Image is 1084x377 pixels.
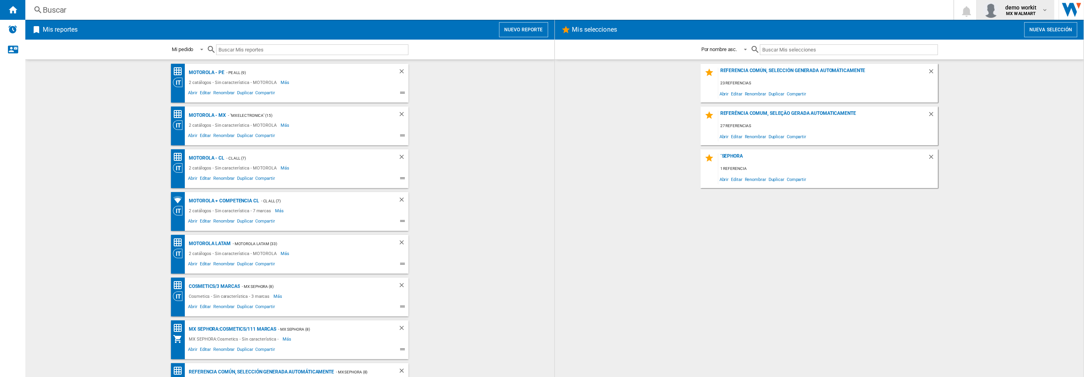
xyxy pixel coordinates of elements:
div: Mi colección [173,334,187,344]
button: Nuevo reporte [499,22,548,37]
span: Editar [730,174,743,185]
span: Duplicar [767,131,786,142]
span: Duplicar [767,174,786,185]
span: Compartir [254,217,276,227]
div: - Motorola Latam (33) [231,239,382,249]
div: Borrar [928,68,938,78]
span: Más [283,334,292,344]
div: Borrar [928,110,938,121]
span: Renombrar [212,175,236,184]
div: Motorola + competencia CL [187,196,259,206]
div: Matriz de precios [173,152,187,162]
div: Borrar [398,68,408,78]
div: - MX SEPHORA (8) [334,367,382,377]
span: Más [281,78,290,87]
div: - CL ALL (7) [259,196,382,206]
div: Matriz de precios [173,366,187,376]
span: Editar [199,89,212,99]
span: Abrir [187,303,199,312]
div: MOTOROLA - MX [187,110,226,120]
span: Renombrar [212,217,236,227]
span: Editar [730,131,743,142]
span: Editar [199,217,212,227]
span: Duplicar [236,175,254,184]
span: Compartir [254,260,276,270]
div: Mi pedido [172,46,193,52]
div: Visión Categoría [173,120,187,130]
span: Renombrar [212,132,236,141]
div: 23 referencias [718,78,938,88]
div: 27 referencias [718,121,938,131]
span: Abrir [187,89,199,99]
span: Compartir [254,346,276,355]
div: Visión Categoría [173,291,187,301]
div: Cobertura de marcas [173,195,187,205]
span: Más [275,206,285,215]
div: Visión Categoría [173,163,187,173]
img: profile.jpg [983,2,999,18]
span: Duplicar [236,132,254,141]
div: - "MX ELECTRONICA" (15) [226,110,382,120]
div: 2 catálogos - Sin característica - MOTOROLA [187,120,281,130]
span: Renombrar [744,88,767,99]
span: Editar [199,260,212,270]
b: MX WALMART [1006,11,1036,16]
div: Referencia común, selección generada automáticamente [187,367,334,377]
div: Matriz de precios [173,238,187,248]
button: Nueva selección [1024,22,1077,37]
div: Visión Categoría [173,206,187,215]
div: MX SEPHORA:Cosmetics/111 marcas [187,324,276,334]
span: Compartir [786,131,807,142]
div: 2 catálogos - Sin característica - 7 marcas [187,206,275,215]
span: Más [281,120,290,130]
div: Borrar [398,110,408,120]
span: Renombrar [212,260,236,270]
span: Duplicar [236,260,254,270]
div: Matriz de precios [173,109,187,119]
div: - MX SEPHORA (8) [240,282,382,291]
span: Editar [199,303,212,312]
span: Abrir [187,132,199,141]
span: Compartir [254,175,276,184]
span: Duplicar [767,88,786,99]
div: Borrar [398,367,408,377]
div: Buscar [43,4,933,15]
div: 2 catálogos - Sin característica - MOTOROLA [187,78,281,87]
span: Editar [199,346,212,355]
div: Visión Categoría [173,78,187,87]
span: demo workit [1005,4,1037,11]
span: Editar [199,175,212,184]
h2: Mis reportes [41,22,79,37]
div: Matriz de precios [173,280,187,290]
div: Cosmetics - Sin característica - 3 marcas [187,291,273,301]
div: Referência comum, seleção gerada automaticamente [718,110,928,121]
span: Editar [730,88,743,99]
span: Abrir [718,174,730,185]
div: Visión Categoría [173,249,187,258]
div: Cosmetics/3 marcas [187,282,240,291]
div: Borrar [398,153,408,163]
div: Referencia común, selección generada automáticamente [718,68,928,78]
input: Buscar Mis reportes [216,44,408,55]
span: Editar [199,132,212,141]
input: Buscar Mis selecciones [760,44,938,55]
h2: Mis selecciones [571,22,619,37]
div: Borrar [398,196,408,206]
span: Abrir [187,175,199,184]
div: MOTOROLA Latam [187,239,231,249]
span: Renombrar [212,346,236,355]
div: - CL ALL (7) [224,153,382,163]
span: Compartir [254,132,276,141]
span: Renombrar [744,131,767,142]
span: Más [281,249,290,258]
img: alerts-logo.svg [8,25,17,34]
span: Abrir [718,88,730,99]
div: MOTOROLA - CL [187,153,224,163]
span: Abrir [187,217,199,227]
span: Renombrar [212,89,236,99]
div: - PE ALL (9) [224,68,382,78]
span: Duplicar [236,217,254,227]
div: MX SEPHORA:Cosmetics - Sin característica - [187,334,283,344]
div: MOTOROLA - PE [187,68,224,78]
span: Más [281,163,290,173]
